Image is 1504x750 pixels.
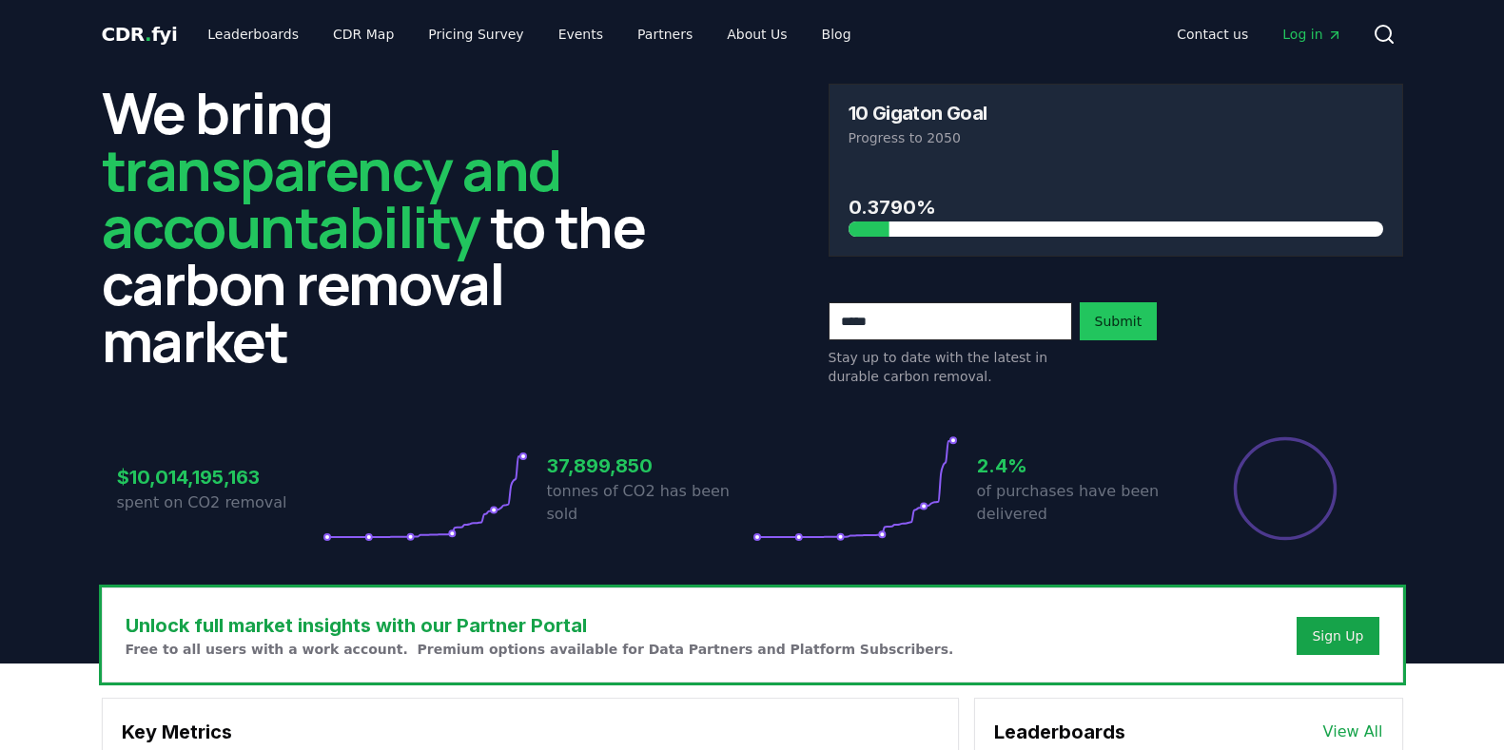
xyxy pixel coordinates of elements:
[547,452,752,480] h3: 37,899,850
[1080,302,1158,340] button: Submit
[192,17,866,51] nav: Main
[712,17,802,51] a: About Us
[126,640,954,659] p: Free to all users with a work account. Premium options available for Data Partners and Platform S...
[622,17,708,51] a: Partners
[117,463,322,491] h3: $10,014,195,163
[126,611,954,640] h3: Unlock full market insights with our Partner Portal
[849,104,987,123] h3: 10 Gigaton Goal
[102,84,676,369] h2: We bring to the carbon removal market
[102,21,178,48] a: CDR.fyi
[977,452,1182,480] h3: 2.4%
[1232,435,1338,542] div: Percentage of sales delivered
[1267,17,1357,51] a: Log in
[829,348,1072,386] p: Stay up to date with the latest in durable carbon removal.
[102,23,178,46] span: CDR fyi
[1297,617,1378,655] button: Sign Up
[102,130,561,265] span: transparency and accountability
[1323,721,1383,743] a: View All
[318,17,409,51] a: CDR Map
[807,17,867,51] a: Blog
[117,491,322,514] p: spent on CO2 removal
[1162,17,1263,51] a: Contact us
[849,128,1383,147] p: Progress to 2050
[192,17,314,51] a: Leaderboards
[977,480,1182,526] p: of purchases have been delivered
[547,480,752,526] p: tonnes of CO2 has been sold
[1312,626,1363,645] a: Sign Up
[1282,25,1341,44] span: Log in
[1162,17,1357,51] nav: Main
[145,23,151,46] span: .
[849,193,1383,221] h3: 0.3790%
[413,17,538,51] a: Pricing Survey
[122,718,939,746] h3: Key Metrics
[994,718,1125,746] h3: Leaderboards
[543,17,618,51] a: Events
